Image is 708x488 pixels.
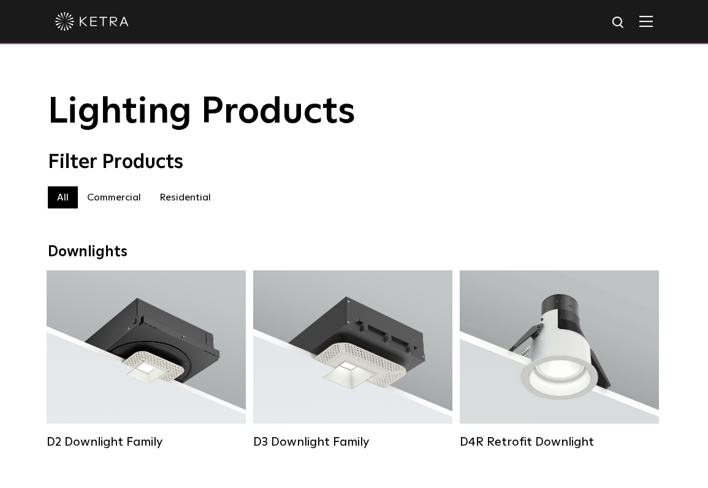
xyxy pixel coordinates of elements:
span: Lighting Products [48,94,356,131]
div: Filter Products [48,151,661,174]
label: Commercial [78,186,150,208]
a: D2 Downlight Family Lumen Output:1200Colors:White / Black / Gloss Black / Silver / Bronze / Silve... [47,270,246,449]
a: D4R Retrofit Downlight Lumen Output:800Colors:White / BlackBeam Angles:15° / 25° / 40° / 60°Watta... [460,270,659,449]
label: Residential [150,186,220,208]
div: D3 Downlight Family [253,435,452,449]
div: D4R Retrofit Downlight [460,435,659,449]
div: Downlights [48,243,661,261]
img: ketra-logo-2019-white [55,12,129,31]
div: D2 Downlight Family [47,435,246,449]
label: All [48,186,78,208]
img: search icon [611,15,626,31]
a: D3 Downlight Family Lumen Output:700 / 900 / 1100Colors:White / Black / Silver / Bronze / Paintab... [253,270,452,449]
img: Hamburger%20Nav.svg [639,15,653,27]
